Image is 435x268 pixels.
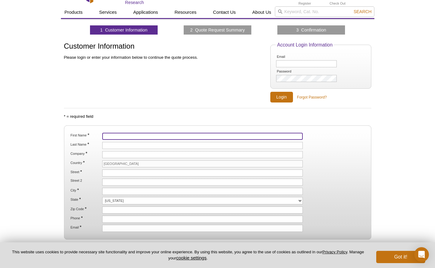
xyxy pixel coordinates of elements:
button: cookie settings [176,255,206,260]
a: 3 Confirmation [296,27,326,33]
a: Forgot Password? [297,95,327,100]
label: City [70,188,101,192]
h1: Customer Information [64,42,264,51]
label: Email [276,55,307,59]
button: Search [352,9,373,14]
label: Last Name [70,142,101,147]
span: Search [354,9,371,14]
label: State [70,197,101,202]
label: Phone [70,216,101,220]
label: Company [70,151,101,156]
p: This website uses cookies to provide necessary site functionality and improve your online experie... [10,249,366,261]
div: Open Intercom Messenger [414,247,429,262]
a: Products [61,6,86,18]
a: Register [298,1,311,6]
label: Password [276,69,307,73]
label: First Name [70,133,101,137]
a: 1 Customer Information [100,27,147,33]
input: Keyword, Cat. No. [275,6,374,17]
label: Street 2 [70,179,101,183]
a: About Us [249,6,275,18]
p: * = required field [64,114,371,119]
a: Services [96,6,121,18]
a: Contact Us [209,6,239,18]
input: Login [270,92,293,102]
label: Zip Code [70,207,101,211]
p: Please login or enter your information below to continue the quote process. [64,55,264,60]
button: Got it! [376,251,425,263]
a: Resources [171,6,200,18]
a: Privacy Policy [322,250,347,254]
label: Street [70,169,101,174]
a: 2 Quote Request Summary [190,27,245,33]
a: Check Out [329,1,345,6]
legend: Account Login Information [276,42,334,48]
a: Applications [129,6,162,18]
label: Country [70,160,101,165]
label: Email [70,225,101,229]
